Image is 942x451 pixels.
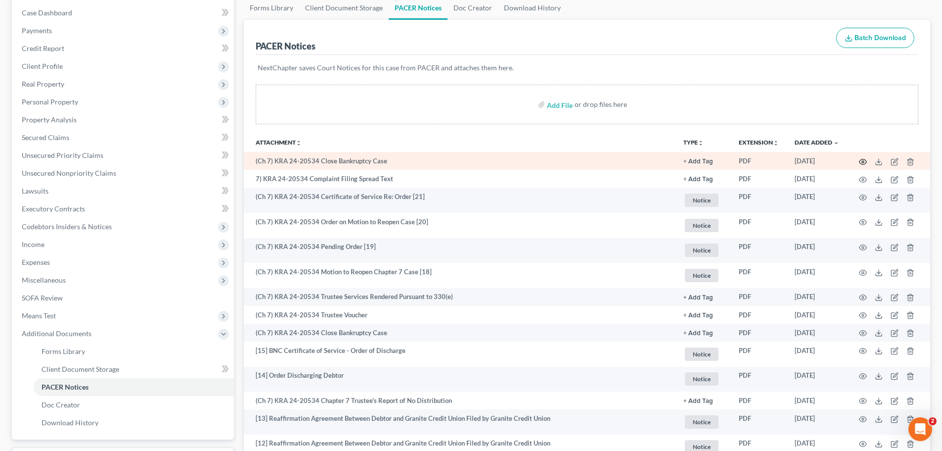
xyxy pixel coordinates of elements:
td: (Ch 7) KRA 24-20534 Trustee Services Rendered Pursuant to 330(e) [244,288,675,306]
span: Payments [22,26,52,35]
a: Unsecured Priority Claims [14,147,234,164]
td: PDF [731,367,787,392]
a: Executory Contracts [14,200,234,218]
td: (Ch 7) KRA 24-20534 Certificate of Service Re: Order [21] [244,188,675,213]
a: Unsecured Nonpriority Claims [14,164,234,182]
span: Credit Report [22,44,64,52]
span: Codebtors Insiders & Notices [22,222,112,231]
td: PDF [731,324,787,342]
a: Download History [34,414,234,432]
td: PDF [731,238,787,263]
td: [DATE] [787,367,847,392]
td: PDF [731,188,787,213]
a: Extensionunfold_more [739,139,779,146]
td: [DATE] [787,263,847,288]
td: [DATE] [787,342,847,367]
td: [DATE] [787,409,847,435]
td: PDF [731,392,787,409]
td: [DATE] [787,152,847,170]
button: + Add Tag [683,312,713,319]
span: PACER Notices [42,383,89,391]
a: Attachmentunfold_more [256,139,302,146]
td: PDF [731,288,787,306]
p: NextChapter saves Court Notices for this case from PACER and attaches them here. [258,63,916,73]
span: Forms Library [42,347,85,355]
a: Notice [683,242,723,258]
span: Lawsuits [22,187,48,195]
iframe: Intercom live chat [908,417,932,441]
a: + Add Tag [683,292,723,301]
a: Credit Report [14,40,234,57]
span: Additional Documents [22,329,91,338]
button: TYPEunfold_more [683,140,704,146]
a: + Add Tag [683,156,723,166]
a: Doc Creator [34,396,234,414]
td: PDF [731,306,787,324]
button: + Add Tag [683,295,713,301]
span: Notice [685,348,718,361]
a: Property Analysis [14,111,234,129]
a: Case Dashboard [14,4,234,22]
a: PACER Notices [34,378,234,396]
button: + Add Tag [683,398,713,404]
span: Batch Download [854,34,906,42]
td: PDF [731,170,787,188]
td: [15] BNC Certificate of Service - Order of Discharge [244,342,675,367]
td: (Ch 7) KRA 24-20534 Close Bankruptcy Case [244,324,675,342]
span: Notice [685,194,718,207]
td: PDF [731,263,787,288]
td: 7) KRA 24-20534 Complaint Filing Spread Text [244,170,675,188]
td: PDF [731,213,787,238]
a: Date Added expand_more [795,139,839,146]
div: or drop files here [575,100,627,109]
span: Property Analysis [22,115,77,124]
td: [DATE] [787,213,847,238]
a: Notice [683,192,723,208]
span: 2 [929,417,937,425]
td: [DATE] [787,288,847,306]
span: Miscellaneous [22,276,66,284]
span: Unsecured Nonpriority Claims [22,169,116,177]
a: Secured Claims [14,129,234,147]
td: (Ch 7) KRA 24-20534 Pending Order [19] [244,238,675,263]
span: Personal Property [22,98,78,106]
div: PACER Notices [256,40,315,52]
td: [DATE] [787,306,847,324]
td: (Ch 7) KRA 24-20534 Chapter 7 Trustee's Report of No Distribution [244,392,675,409]
td: (Ch 7) KRA 24-20534 Trustee Voucher [244,306,675,324]
button: + Add Tag [683,158,713,165]
button: + Add Tag [683,330,713,337]
span: Expenses [22,258,50,266]
td: [DATE] [787,392,847,409]
td: (Ch 7) KRA 24-20534 Close Bankruptcy Case [244,152,675,170]
span: Income [22,240,45,249]
span: Client Profile [22,62,63,70]
span: Real Property [22,80,64,88]
td: [14] Order Discharging Debtor [244,367,675,392]
a: Client Document Storage [34,360,234,378]
button: Batch Download [836,28,914,49]
td: [13] Reaffirmation Agreement Between Debtor and Granite Credit Union Filed by Granite Credit Union [244,409,675,435]
a: Notice [683,267,723,284]
span: Notice [685,244,718,257]
span: Notice [685,219,718,232]
td: (Ch 7) KRA 24-20534 Motion to Reopen Chapter 7 Case [18] [244,263,675,288]
a: + Add Tag [683,328,723,338]
td: PDF [731,342,787,367]
a: Lawsuits [14,182,234,200]
td: (Ch 7) KRA 24-20534 Order on Motion to Reopen Case [20] [244,213,675,238]
a: Notice [683,346,723,362]
span: Secured Claims [22,133,69,142]
i: expand_more [833,140,839,146]
span: SOFA Review [22,294,63,302]
a: Notice [683,217,723,234]
i: unfold_more [296,140,302,146]
span: Notice [685,372,718,386]
button: + Add Tag [683,176,713,183]
span: Notice [685,269,718,282]
td: [DATE] [787,238,847,263]
span: Case Dashboard [22,8,72,17]
a: Notice [683,371,723,387]
td: PDF [731,152,787,170]
i: unfold_more [698,140,704,146]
